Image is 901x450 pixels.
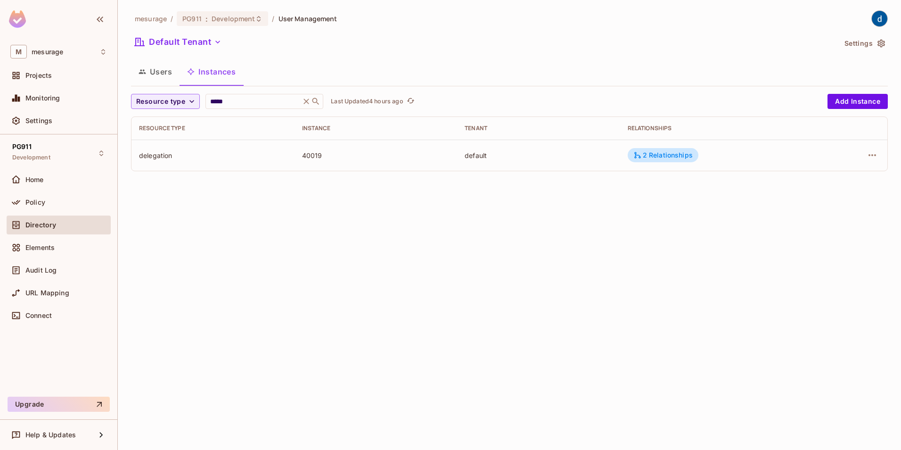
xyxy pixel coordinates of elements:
[136,96,185,108] span: Resource type
[302,151,450,160] div: 40019
[25,221,56,229] span: Directory
[182,14,202,23] span: PG911
[841,36,888,51] button: Settings
[131,60,180,83] button: Users
[131,34,225,50] button: Default Tenant
[9,10,26,28] img: SReyMgAAAABJRU5ErkJggg==
[827,94,888,109] button: Add Instance
[25,176,44,183] span: Home
[32,48,63,56] span: Workspace: mesurage
[25,289,69,297] span: URL Mapping
[25,244,55,251] span: Elements
[278,14,337,23] span: User Management
[131,94,200,109] button: Resource type
[331,98,403,105] p: Last Updated 4 hours ago
[25,267,57,274] span: Audit Log
[8,397,110,412] button: Upgrade
[25,312,52,319] span: Connect
[25,199,45,206] span: Policy
[25,117,52,125] span: Settings
[25,72,52,79] span: Projects
[302,125,450,132] div: Instance
[139,151,287,160] div: delegation
[171,14,173,23] li: /
[872,11,887,26] img: dev 911gcl
[628,125,811,132] div: Relationships
[25,431,76,439] span: Help & Updates
[135,14,167,23] span: the active workspace
[405,96,417,107] button: refresh
[272,14,274,23] li: /
[139,125,287,132] div: Resource type
[205,15,208,23] span: :
[465,125,613,132] div: Tenant
[25,94,60,102] span: Monitoring
[10,45,27,58] span: M
[465,151,613,160] div: default
[403,96,417,107] span: Click to refresh data
[12,154,50,161] span: Development
[407,97,415,106] span: refresh
[12,143,32,150] span: PG911
[212,14,255,23] span: Development
[633,151,693,159] div: 2 Relationships
[180,60,243,83] button: Instances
